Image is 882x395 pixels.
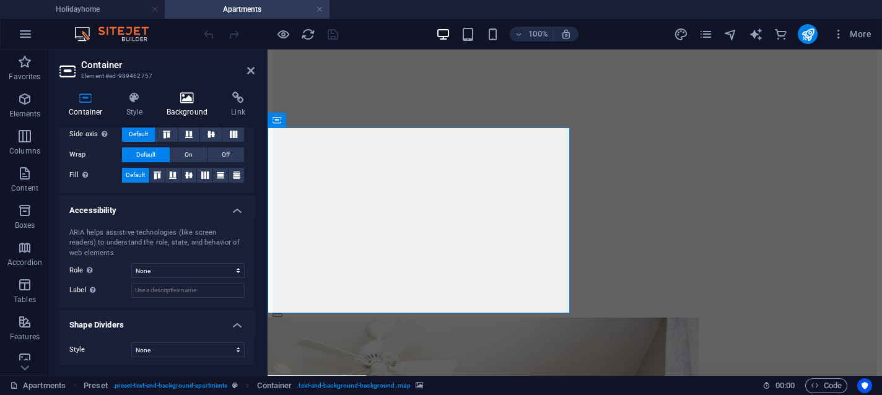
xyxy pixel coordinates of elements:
[723,27,738,41] i: Navigator
[805,378,847,393] button: Code
[131,283,245,298] input: Use a descriptive name
[9,72,40,82] p: Favorites
[748,27,763,41] button: text_generator
[59,310,255,332] h4: Shape Dividers
[129,127,148,142] span: Default
[59,196,255,218] h4: Accessibility
[81,59,255,71] h2: Container
[800,27,814,41] i: Publish
[117,92,157,118] h4: Style
[84,378,108,393] span: Click to select. Double-click to edit
[561,28,572,40] i: On resize automatically adjust zoom level to fit chosen device.
[232,382,238,389] i: This element is a customizable preset
[674,27,688,41] i: Design (Ctrl+Alt+Y)
[775,378,795,393] span: 00 00
[81,71,230,82] h3: Element #ed-989462757
[528,27,548,41] h6: 100%
[14,295,36,305] p: Tables
[84,378,423,393] nav: breadcrumb
[207,147,244,162] button: Off
[59,92,117,118] h4: Container
[122,127,155,142] button: Default
[811,378,842,393] span: Code
[300,27,315,41] button: reload
[69,228,245,259] div: ARIA helps assistive technologies (like screen readers) to understand the role, state, and behavi...
[69,147,122,162] label: Wrap
[827,24,876,44] button: More
[301,27,315,41] i: Reload page
[10,332,40,342] p: Features
[416,382,423,389] i: This element contains a background
[510,27,554,41] button: 100%
[699,27,713,41] i: Pages (Ctrl+Alt+S)
[9,109,41,119] p: Elements
[15,220,35,230] p: Boxes
[773,27,787,41] i: Commerce
[165,2,330,16] h4: Apartments
[222,92,255,118] h4: Link
[297,378,410,393] span: . text-and-background-background .map
[10,378,66,393] a: Click to cancel selection. Double-click to open Pages
[185,147,193,162] span: On
[723,27,738,41] button: navigator
[113,378,228,393] span: . preset-text-and-background-apartments
[69,168,122,183] label: Fill
[11,183,38,193] p: Content
[798,24,818,44] button: publish
[7,258,42,267] p: Accordion
[257,378,292,393] span: Click to select. Double-click to edit
[69,263,96,277] span: Role
[157,92,222,118] h4: Background
[762,378,795,393] h6: Session time
[773,27,788,41] button: commerce
[9,146,40,156] p: Columns
[674,27,689,41] button: design
[122,147,170,162] button: Default
[170,147,207,162] button: On
[784,381,786,390] span: :
[832,28,871,40] span: More
[222,147,230,162] span: Off
[126,168,145,183] span: Default
[71,27,164,41] img: Editor Logo
[748,27,762,41] i: AI Writer
[69,127,122,142] label: Side axis
[699,27,714,41] button: pages
[122,168,149,183] button: Default
[69,345,85,354] span: Style
[857,378,872,393] button: Usercentrics
[69,283,131,298] label: Label
[136,147,155,162] span: Default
